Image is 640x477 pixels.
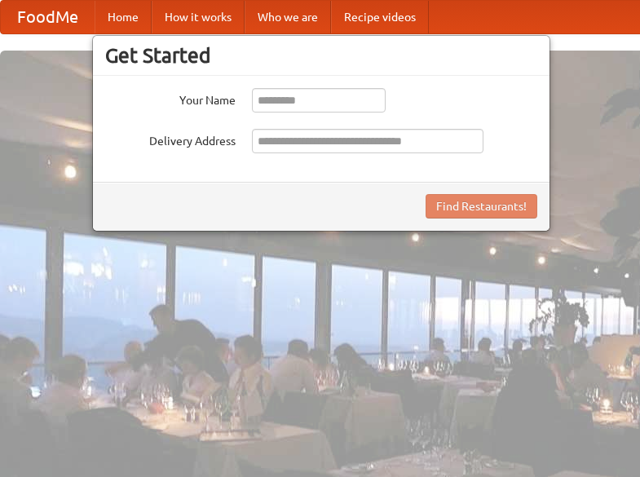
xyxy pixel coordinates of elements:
[245,1,331,33] a: Who we are
[95,1,152,33] a: Home
[331,1,429,33] a: Recipe videos
[152,1,245,33] a: How it works
[1,1,95,33] a: FoodMe
[426,194,537,219] button: Find Restaurants!
[105,43,537,68] h3: Get Started
[105,88,236,108] label: Your Name
[105,129,236,149] label: Delivery Address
